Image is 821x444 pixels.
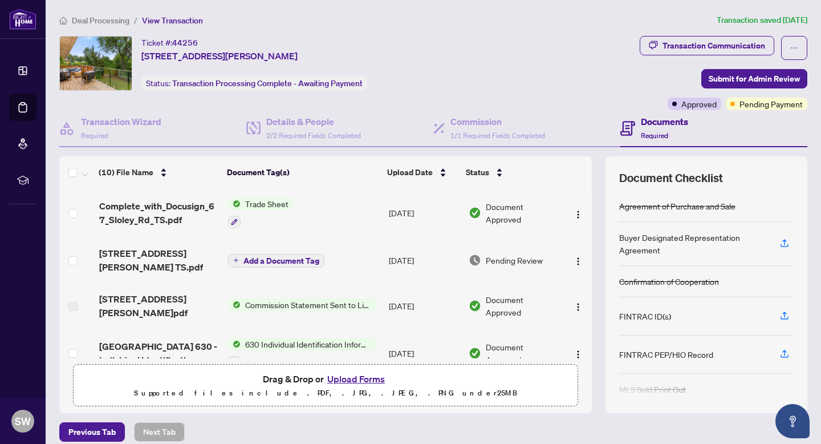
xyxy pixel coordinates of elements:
[619,310,671,322] div: FINTRAC ID(s)
[141,36,198,49] div: Ticket #:
[228,298,241,311] img: Status Icon
[142,15,203,26] span: View Transaction
[172,38,198,48] span: 44256
[228,298,376,311] button: Status IconCommission Statement Sent to Listing Brokerage
[228,197,293,228] button: Status IconTrade Sheet
[59,422,125,442] button: Previous Tab
[134,14,137,27] li: /
[461,156,560,188] th: Status
[619,200,735,212] div: Agreement of Purchase and Sale
[383,156,462,188] th: Upload Date
[641,131,668,140] span: Required
[80,386,571,400] p: Supported files include .PDF, .JPG, .JPEG, .PNG under 25 MB
[134,422,185,442] button: Next Tab
[241,338,376,350] span: 630 Individual Identification Information Record
[81,131,108,140] span: Required
[450,115,545,128] h4: Commission
[241,298,376,311] span: Commission Statement Sent to Listing Brokerage
[387,166,433,179] span: Upload Date
[60,37,132,90] img: IMG-E12274791_1.jpg
[640,36,774,55] button: Transaction Communication
[450,131,545,140] span: 1/1 Required Fields Completed
[228,338,241,350] img: Status Icon
[469,254,481,267] img: Document Status
[99,340,219,367] span: [GEOGRAPHIC_DATA] 630 - Individual Identification Information Record 8.pdf
[228,253,324,268] button: Add a Document Tag
[574,257,583,266] img: Logo
[384,237,464,283] td: [DATE]
[569,204,587,222] button: Logo
[681,98,717,110] span: Approved
[709,70,800,88] span: Submit for Admin Review
[619,170,723,186] span: Document Checklist
[233,257,239,263] span: plus
[619,275,719,288] div: Confirmation of Cooperation
[775,404,810,438] button: Open asap
[384,188,464,237] td: [DATE]
[469,347,481,360] img: Document Status
[569,297,587,315] button: Logo
[266,131,361,140] span: 2/2 Required Fields Completed
[619,231,766,256] div: Buyer Designated Representation Agreement
[68,423,116,441] span: Previous Tab
[228,338,376,369] button: Status Icon630 Individual Identification Information Record
[99,247,219,274] span: [STREET_ADDRESS][PERSON_NAME] TS.pdf
[81,115,161,128] h4: Transaction Wizard
[263,372,388,386] span: Drag & Drop or
[384,283,464,329] td: [DATE]
[172,78,363,88] span: Transaction Processing Complete - Awaiting Payment
[701,69,807,88] button: Submit for Admin Review
[324,372,388,386] button: Upload Forms
[663,37,765,55] div: Transaction Communication
[99,199,219,227] span: Complete_with_Docusign_67_Sloley_Rd_TS.pdf
[59,17,67,25] span: home
[574,350,583,359] img: Logo
[141,49,298,63] span: [STREET_ADDRESS][PERSON_NAME]
[99,292,219,320] span: [STREET_ADDRESS][PERSON_NAME]pdf
[241,197,293,210] span: Trade Sheet
[243,257,319,265] span: Add a Document Tag
[569,344,587,362] button: Logo
[469,207,481,219] img: Document Status
[619,348,713,361] div: FINTRAC PEP/HIO Record
[94,156,222,188] th: (10) File Name
[228,254,324,268] button: Add a Document Tag
[99,166,153,179] span: (10) File Name
[74,365,578,407] span: Drag & Drop orUpload FormsSupported files include .PDF, .JPG, .JPEG, .PNG under25MB
[486,200,559,225] span: Document Approved
[641,115,688,128] h4: Documents
[469,300,481,312] img: Document Status
[72,15,129,26] span: Deal Processing
[717,14,807,27] article: Transaction saved [DATE]
[790,44,798,52] span: ellipsis
[739,98,803,110] span: Pending Payment
[384,329,464,378] td: [DATE]
[569,251,587,269] button: Logo
[9,9,36,30] img: logo
[574,210,583,219] img: Logo
[266,115,361,128] h4: Details & People
[222,156,383,188] th: Document Tag(s)
[486,254,543,267] span: Pending Review
[141,75,367,91] div: Status:
[486,341,559,366] span: Document Approved
[574,302,583,312] img: Logo
[466,166,489,179] span: Status
[15,413,31,429] span: SW
[228,197,241,210] img: Status Icon
[486,293,559,318] span: Document Approved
